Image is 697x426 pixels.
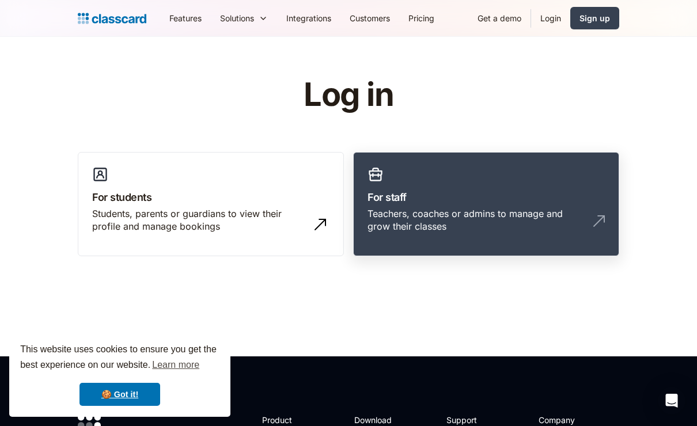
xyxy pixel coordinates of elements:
[211,5,277,31] div: Solutions
[79,383,160,406] a: dismiss cookie message
[9,332,230,417] div: cookieconsent
[579,12,610,24] div: Sign up
[399,5,444,31] a: Pricing
[353,152,619,257] a: For staffTeachers, coaches or admins to manage and grow their classes
[570,7,619,29] a: Sign up
[446,414,493,426] h2: Support
[92,207,306,233] div: Students, parents or guardians to view their profile and manage bookings
[78,10,146,26] a: home
[354,414,401,426] h2: Download
[220,12,254,24] div: Solutions
[78,152,344,257] a: For studentsStudents, parents or guardians to view their profile and manage bookings
[92,189,329,205] h3: For students
[468,5,531,31] a: Get a demo
[20,343,219,374] span: This website uses cookies to ensure you get the best experience on our website.
[160,5,211,31] a: Features
[368,189,605,205] h3: For staff
[531,5,570,31] a: Login
[262,414,324,426] h2: Product
[340,5,399,31] a: Customers
[150,356,201,374] a: learn more about cookies
[166,77,532,113] h1: Log in
[539,414,615,426] h2: Company
[658,387,685,414] div: Open Intercom Messenger
[368,207,582,233] div: Teachers, coaches or admins to manage and grow their classes
[277,5,340,31] a: Integrations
